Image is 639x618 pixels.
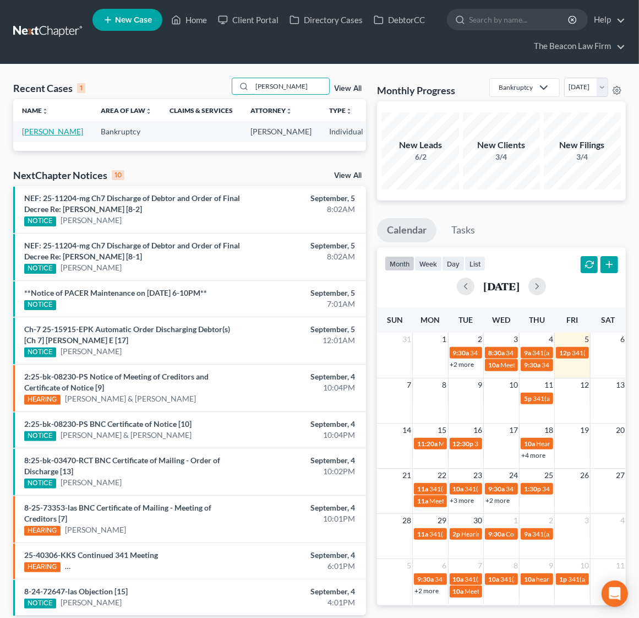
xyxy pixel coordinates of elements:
[559,575,567,583] span: 1p
[544,151,621,162] div: 3/4
[536,440,622,448] span: Hearing for [PERSON_NAME]
[615,469,626,482] span: 27
[24,241,240,261] a: NEF: 25-11204-mg Ch7 Discharge of Debtor and Order of Final Decree Re: [PERSON_NAME] [8-1]
[252,204,355,215] div: 8:02AM
[334,85,362,93] a: View All
[401,333,412,346] span: 31
[429,485,536,493] span: 341(a) meeting for [PERSON_NAME]
[145,108,152,115] i: unfold_more
[417,497,428,505] span: 11a
[488,485,505,493] span: 9:30a
[61,346,122,357] a: [PERSON_NAME]
[548,514,554,527] span: 2
[286,108,292,115] i: unfold_more
[112,170,124,180] div: 10
[429,530,536,538] span: 341(a) meeting for [PERSON_NAME]
[512,333,519,346] span: 3
[42,108,48,115] i: unfold_more
[524,440,535,448] span: 10a
[420,315,440,324] span: Mon
[475,440,581,448] span: 341(a) meeting for [PERSON_NAME]
[500,575,607,583] span: 341(a) Meeting for [PERSON_NAME]
[485,496,510,505] a: +2 more
[252,299,355,310] div: 7:01AM
[500,361,587,369] span: Meeting for [PERSON_NAME]
[499,83,533,92] div: Bankruptcy
[588,10,625,30] a: Help
[544,139,621,151] div: New Filings
[524,361,540,369] span: 9:30a
[483,280,520,292] h2: [DATE]
[477,333,483,346] span: 2
[346,108,352,115] i: unfold_more
[242,121,320,142] td: [PERSON_NAME]
[161,99,242,121] th: Claims & Services
[382,139,459,151] div: New Leads
[320,121,372,142] td: Individual
[24,193,240,214] a: NEF: 25-11204-mg Ch7 Discharge of Debtor and Order of Final Decree Re: [PERSON_NAME] [8-2]
[524,530,531,538] span: 9a
[462,530,613,538] span: Hearing for [PERSON_NAME] and [PERSON_NAME]
[252,288,355,299] div: September, 5
[252,78,329,94] input: Search by name...
[488,349,505,357] span: 8:30a
[524,485,541,493] span: 1:30p
[77,83,85,93] div: 1
[441,378,448,392] span: 8
[488,575,499,583] span: 10a
[212,10,284,30] a: Client Portal
[284,10,368,30] a: Directory Cases
[615,424,626,437] span: 20
[24,562,61,572] div: HEARING
[583,333,590,346] span: 5
[252,561,355,572] div: 6:01PM
[24,264,56,274] div: NOTICE
[24,324,230,345] a: Ch-7 25-15915-EPK Automatic Order Discharging Debtor(s) [Ch 7] [PERSON_NAME] E [17]
[252,513,355,524] div: 10:01PM
[615,559,626,572] span: 11
[24,526,61,536] div: HEARING
[465,256,485,271] button: list
[453,587,464,595] span: 10a
[536,575,621,583] span: hearing for [PERSON_NAME]
[65,393,196,404] a: [PERSON_NAME] & [PERSON_NAME]
[368,10,430,30] a: DebtorCC
[528,36,625,56] a: The Beacon Law Firm
[252,586,355,597] div: September, 4
[13,169,124,182] div: NextChapter Notices
[453,485,464,493] span: 10a
[13,82,85,95] div: Recent Cases
[429,497,551,505] span: Meeting of Creditors for [PERSON_NAME]
[508,469,519,482] span: 24
[543,378,554,392] span: 11
[463,139,540,151] div: New Clients
[252,193,355,204] div: September, 5
[508,378,519,392] span: 10
[579,424,590,437] span: 19
[619,514,626,527] span: 4
[334,172,362,180] a: View All
[252,502,355,513] div: September, 4
[252,324,355,335] div: September, 5
[488,361,499,369] span: 10a
[401,514,412,527] span: 28
[252,240,355,251] div: September, 5
[24,300,56,310] div: NOTICE
[453,440,474,448] span: 12:30p
[414,256,442,271] button: week
[252,466,355,477] div: 10:02PM
[453,575,464,583] span: 10a
[506,485,612,493] span: 341(a) meeting for [PERSON_NAME]
[406,378,412,392] span: 7
[437,424,448,437] span: 15
[377,84,455,97] h3: Monthly Progress
[532,530,638,538] span: 341(a) meeting for [PERSON_NAME]
[417,485,428,493] span: 11a
[471,349,635,357] span: 341(a) meeting for [PERSON_NAME] & [PERSON_NAME]
[65,561,270,572] a: [PERSON_NAME] & [PERSON_NAME] De [PERSON_NAME]
[463,151,540,162] div: 3/4
[252,430,355,441] div: 10:04PM
[583,514,590,527] span: 3
[543,469,554,482] span: 25
[437,514,448,527] span: 29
